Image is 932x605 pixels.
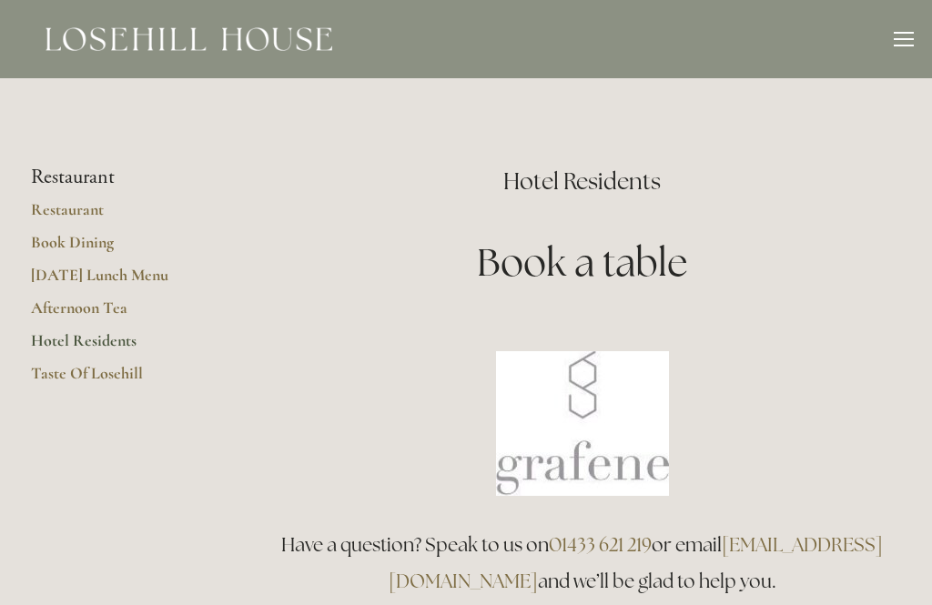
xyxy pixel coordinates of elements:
a: Afternoon Tea [31,297,205,330]
li: Restaurant [31,166,205,189]
h1: Book a table [263,236,901,289]
a: 01433 621 219 [549,532,652,557]
img: Book a table at Grafene Restaurant @ Losehill [496,351,669,496]
a: [DATE] Lunch Menu [31,265,205,297]
a: Book Dining [31,232,205,265]
h2: Hotel Residents [263,166,901,197]
a: [EMAIL_ADDRESS][DOMAIN_NAME] [389,532,884,593]
img: Losehill House [46,27,332,51]
a: Hotel Residents [31,330,205,363]
h3: Have a question? Speak to us on or email and we’ll be glad to help you. [263,527,901,600]
a: Taste Of Losehill [31,363,205,396]
a: Restaurant [31,199,205,232]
